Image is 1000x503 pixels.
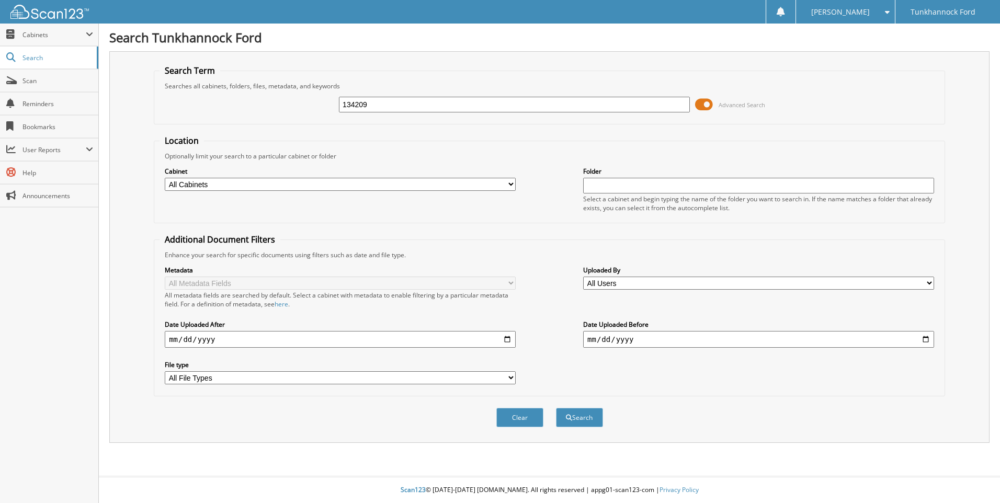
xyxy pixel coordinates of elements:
[22,145,86,154] span: User Reports
[496,408,543,427] button: Clear
[660,485,699,494] a: Privacy Policy
[583,266,934,275] label: Uploaded By
[719,101,765,109] span: Advanced Search
[165,331,516,348] input: start
[160,82,939,90] div: Searches all cabinets, folders, files, metadata, and keywords
[160,234,280,245] legend: Additional Document Filters
[165,167,516,176] label: Cabinet
[109,29,990,46] h1: Search Tunkhannock Ford
[165,320,516,329] label: Date Uploaded After
[911,9,975,15] span: Tunkhannock Ford
[10,5,89,19] img: scan123-logo-white.svg
[583,195,934,212] div: Select a cabinet and begin typing the name of the folder you want to search in. If the name match...
[160,135,204,146] legend: Location
[401,485,426,494] span: Scan123
[22,191,93,200] span: Announcements
[99,477,1000,503] div: © [DATE]-[DATE] [DOMAIN_NAME]. All rights reserved | appg01-scan123-com |
[583,167,934,176] label: Folder
[583,331,934,348] input: end
[165,266,516,275] label: Metadata
[275,300,288,308] a: here
[160,65,220,76] legend: Search Term
[165,360,516,369] label: File type
[160,250,939,259] div: Enhance your search for specific documents using filters such as date and file type.
[22,168,93,177] span: Help
[160,152,939,161] div: Optionally limit your search to a particular cabinet or folder
[22,76,93,85] span: Scan
[22,53,92,62] span: Search
[165,291,516,308] div: All metadata fields are searched by default. Select a cabinet with metadata to enable filtering b...
[583,320,934,329] label: Date Uploaded Before
[556,408,603,427] button: Search
[22,99,93,108] span: Reminders
[22,122,93,131] span: Bookmarks
[948,453,1000,503] iframe: Chat Widget
[22,30,86,39] span: Cabinets
[811,9,870,15] span: [PERSON_NAME]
